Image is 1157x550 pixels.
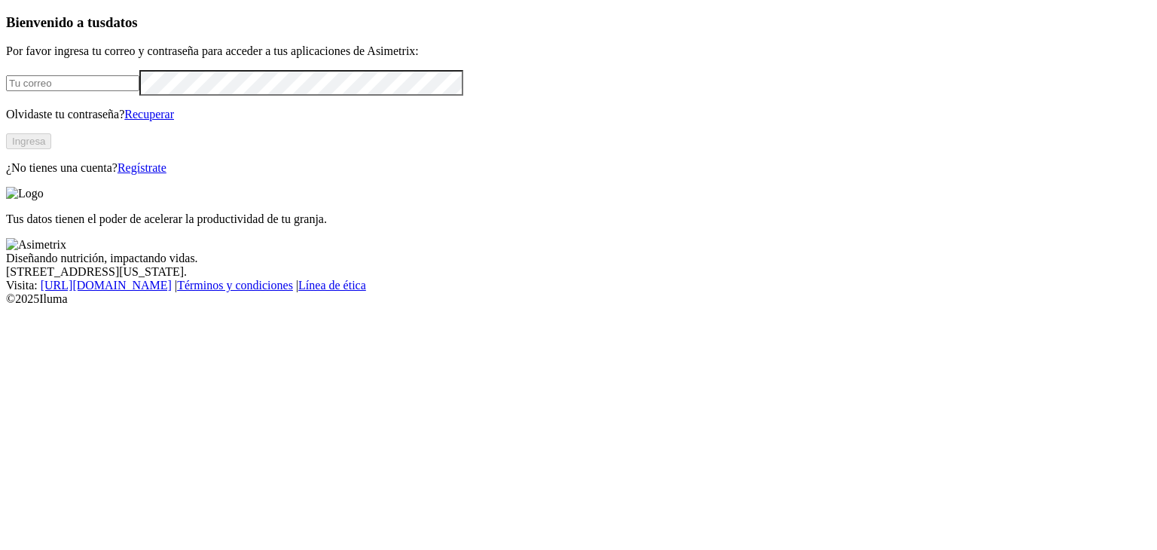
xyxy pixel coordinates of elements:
[6,161,1151,175] p: ¿No tienes una cuenta?
[105,14,138,30] span: datos
[6,187,44,200] img: Logo
[6,14,1151,31] h3: Bienvenido a tus
[6,44,1151,58] p: Por favor ingresa tu correo y contraseña para acceder a tus aplicaciones de Asimetrix:
[6,252,1151,265] div: Diseñando nutrición, impactando vidas.
[6,279,1151,292] div: Visita : | |
[177,279,293,292] a: Términos y condiciones
[6,133,51,149] button: Ingresa
[298,279,366,292] a: Línea de ética
[6,108,1151,121] p: Olvidaste tu contraseña?
[6,212,1151,226] p: Tus datos tienen el poder de acelerar la productividad de tu granja.
[6,292,1151,306] div: © 2025 Iluma
[6,265,1151,279] div: [STREET_ADDRESS][US_STATE].
[124,108,174,121] a: Recuperar
[6,75,139,91] input: Tu correo
[41,279,172,292] a: [URL][DOMAIN_NAME]
[6,238,66,252] img: Asimetrix
[118,161,166,174] a: Regístrate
